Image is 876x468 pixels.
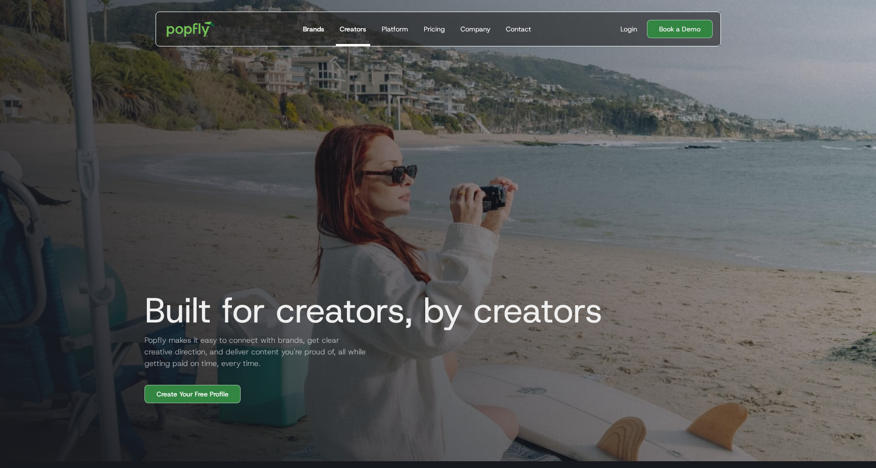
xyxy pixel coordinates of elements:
[382,24,408,34] div: Platform
[502,12,535,46] a: Contact
[299,12,328,46] a: Brands
[340,24,366,34] div: Creators
[303,24,324,34] div: Brands
[137,335,369,369] h2: Popfly makes it easy to connect with brands, get clear creative direction, and deliver content yo...
[647,20,713,38] a: Book a Demo
[424,24,445,34] div: Pricing
[506,24,531,34] div: Contact
[144,385,241,403] a: Create Your Free Profile
[617,24,641,34] a: Login
[160,15,222,44] a: home
[457,12,494,46] a: Company
[460,24,490,34] div: Company
[137,291,603,330] h1: Built for creators, by creators
[420,12,449,46] a: Pricing
[620,24,637,34] div: Login
[336,12,370,46] a: Creators
[378,12,412,46] a: Platform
